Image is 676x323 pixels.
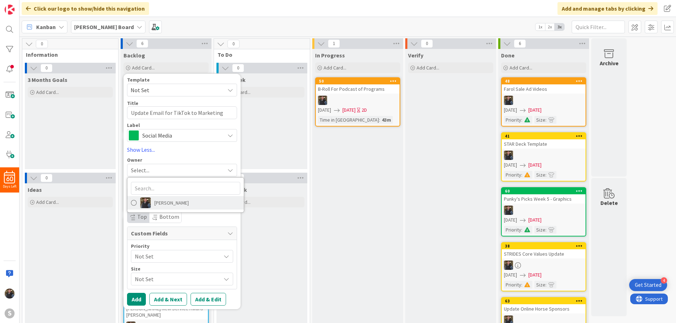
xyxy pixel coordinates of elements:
label: Title [127,100,138,106]
span: Bottom [159,213,179,220]
img: CC [504,151,513,160]
div: STAR Deck Template [502,139,586,149]
span: Support [15,1,32,10]
div: Size [131,266,233,271]
span: : [521,171,522,179]
span: Label [127,123,140,128]
span: 1x [535,23,545,30]
div: 4 [661,277,667,284]
span: Template [127,77,150,82]
div: Punky's Picks Week 5 - Graphics [502,194,586,204]
span: : [545,171,546,179]
div: Get Started [635,282,661,289]
div: CC [316,96,400,105]
button: Add [127,293,146,306]
div: 38 [502,243,586,249]
div: CC [502,206,586,215]
span: Information [26,51,109,58]
span: 1 [328,39,340,48]
span: [DATE] [528,106,542,114]
div: S [5,308,15,318]
span: [DATE] [504,216,517,224]
div: Time in [GEOGRAPHIC_DATA] [318,116,379,124]
div: Archive [600,59,619,67]
div: 2D [362,106,367,114]
span: Custom Fields [131,229,224,238]
span: : [521,116,522,124]
img: CC [5,289,15,299]
span: Not Set [135,251,217,261]
a: CC[PERSON_NAME] [127,196,244,210]
div: 41 [502,133,586,139]
div: Size [534,226,545,234]
div: 48Farol Sale Ad Videos [502,78,586,94]
span: Add Card... [324,65,346,71]
span: 6 [514,39,526,48]
span: : [545,116,546,124]
span: : [521,281,522,289]
span: : [521,226,522,234]
span: 60 [6,177,13,182]
div: 42[PERSON_NAME] New Service Award - [PERSON_NAME] [124,297,208,319]
a: Show Less... [127,145,237,154]
div: Priority [504,171,521,179]
img: CC [504,96,513,105]
textarea: Update Email for TikTok to Marketing [127,106,237,119]
button: Add & Next [149,293,187,306]
span: Add Card... [510,65,532,71]
span: : [545,281,546,289]
span: 0 [232,64,244,72]
span: [DATE] [342,106,356,114]
div: CC [502,96,586,105]
div: STRIDES Core Values Update [502,249,586,258]
div: B-Roll For Podcast of Programs [316,84,400,94]
span: Top [137,213,147,220]
input: Search... [131,182,240,195]
div: 38STRIDES Core Values Update [502,243,586,258]
div: Size [534,116,545,124]
span: To Do [218,51,301,58]
span: Add Card... [417,65,439,71]
div: Priority [504,116,521,124]
span: [DATE] [318,106,331,114]
div: 41STAR Deck Template [502,133,586,149]
span: Ideas [28,186,42,193]
span: [DATE] [504,161,517,169]
div: 63 [502,298,586,304]
div: CC [502,151,586,160]
span: 0 [40,64,53,72]
span: 0 [227,40,240,48]
span: Not Set [131,85,219,95]
span: 0 [40,174,53,182]
span: Select... [131,166,149,174]
span: Social Media [142,130,221,140]
div: 48 [502,78,586,84]
div: Priority [504,281,521,289]
div: 43m [380,116,393,124]
span: Not Set [135,274,217,284]
img: CC [504,206,513,215]
div: 63 [505,299,586,303]
div: Delete [600,199,618,207]
span: : [379,116,380,124]
div: 60 [502,188,586,194]
div: 60 [505,189,586,194]
div: Priority [131,244,233,249]
img: CC [318,96,327,105]
div: 41 [505,134,586,139]
div: CC [502,261,586,270]
div: 50 [319,79,400,84]
span: [DATE] [504,271,517,279]
div: Size [534,281,545,289]
span: [DATE] [528,161,542,169]
img: CC [504,261,513,270]
span: 0 [421,39,433,48]
div: 63Update Online Horse Sponsors [502,298,586,313]
b: [PERSON_NAME] Board [74,23,134,30]
span: [DATE] [504,106,517,114]
span: In Progress [315,52,345,59]
img: CC [140,197,151,208]
div: 48 [505,79,586,84]
button: Add & Edit [191,293,226,306]
div: Farol Sale Ad Videos [502,84,586,94]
